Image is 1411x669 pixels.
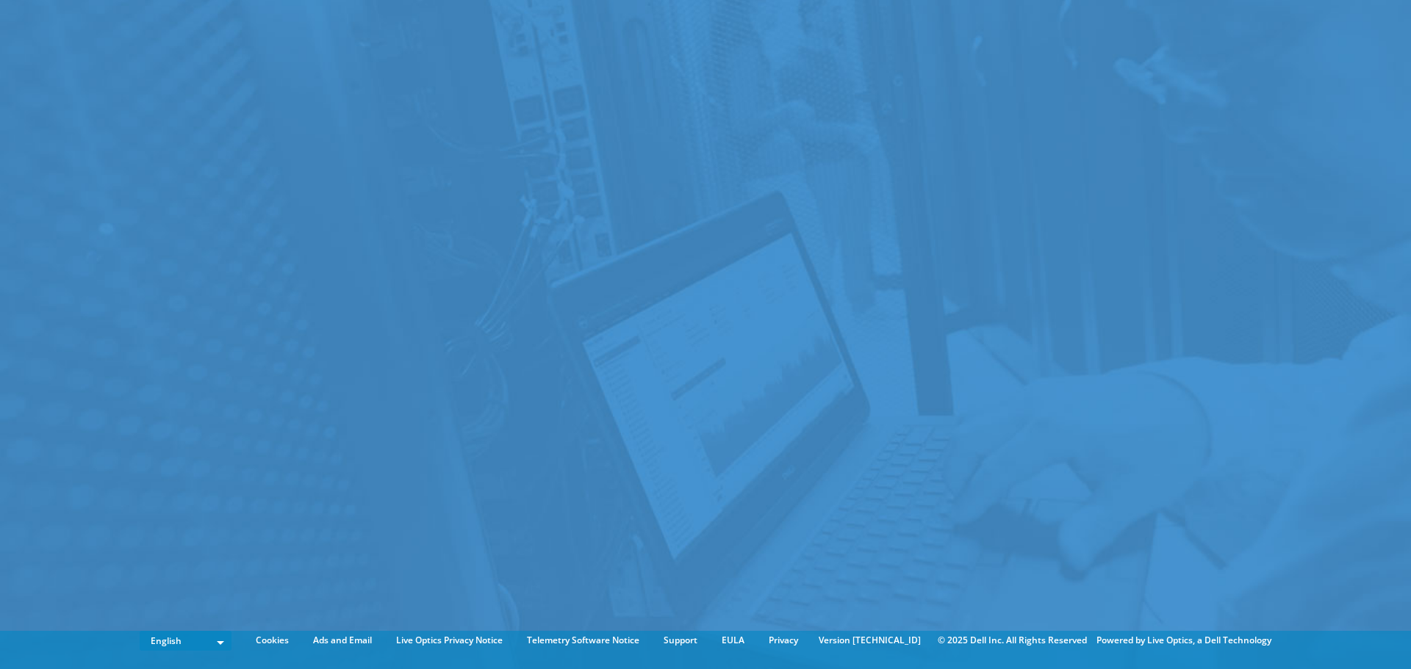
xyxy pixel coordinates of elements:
[302,632,383,648] a: Ads and Email
[653,632,708,648] a: Support
[811,632,928,648] li: Version [TECHNICAL_ID]
[516,632,650,648] a: Telemetry Software Notice
[930,632,1094,648] li: © 2025 Dell Inc. All Rights Reserved
[1096,632,1271,648] li: Powered by Live Optics, a Dell Technology
[385,632,514,648] a: Live Optics Privacy Notice
[758,632,809,648] a: Privacy
[245,632,300,648] a: Cookies
[711,632,755,648] a: EULA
